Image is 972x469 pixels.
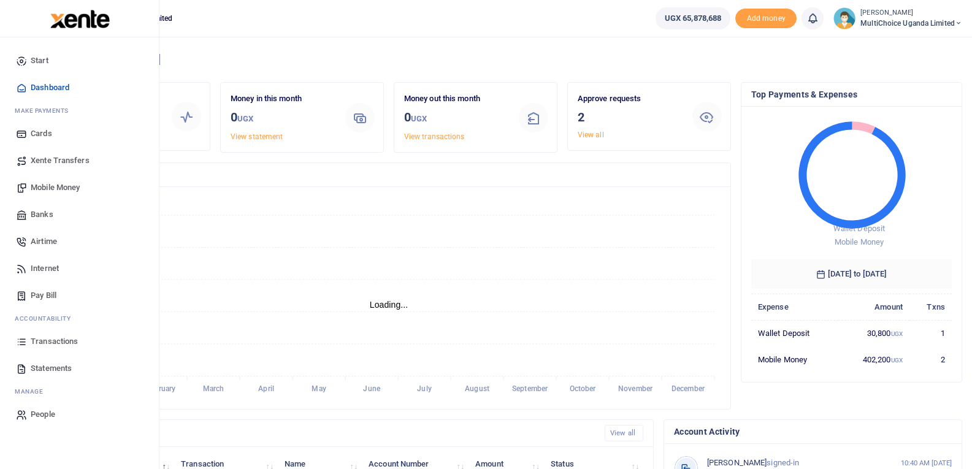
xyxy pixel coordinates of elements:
th: Amount [838,294,909,320]
a: View transactions [404,132,465,141]
span: Statements [31,362,72,375]
th: Txns [909,294,952,320]
img: profile-user [833,7,855,29]
tspan: August [465,385,489,394]
a: Dashboard [10,74,149,101]
td: 2 [909,346,952,372]
a: Pay Bill [10,282,149,309]
td: 1 [909,320,952,346]
a: People [10,401,149,428]
a: Internet [10,255,149,282]
small: [PERSON_NAME] [860,8,962,18]
text: Loading... [370,300,408,310]
small: 10:40 AM [DATE] [901,458,952,468]
span: MultiChoice Uganda Limited [860,18,962,29]
li: Toup your wallet [735,9,797,29]
td: 402,200 [838,346,909,372]
span: UGX 65,878,688 [665,12,721,25]
a: Mobile Money [10,174,149,201]
tspan: October [570,385,597,394]
tspan: April [258,385,274,394]
a: UGX 65,878,688 [656,7,730,29]
span: Pay Bill [31,289,56,302]
tspan: November [618,385,653,394]
a: Xente Transfers [10,147,149,174]
span: Add money [735,9,797,29]
p: Approve requests [578,93,683,105]
span: countability [24,314,71,323]
tspan: September [512,385,548,394]
tspan: March [203,385,224,394]
small: UGX [411,114,427,123]
a: profile-user [PERSON_NAME] MultiChoice Uganda Limited [833,7,962,29]
a: View statement [231,132,283,141]
td: Wallet Deposit [751,320,838,346]
span: Banks [31,208,53,221]
h4: Hello [PERSON_NAME] [47,53,962,66]
li: M [10,382,149,401]
tspan: July [417,385,431,394]
a: Statements [10,355,149,382]
li: Ac [10,309,149,328]
td: 30,800 [838,320,909,346]
span: Cards [31,128,52,140]
span: Mobile Money [31,181,80,194]
h4: Recent Transactions [57,427,595,440]
li: Wallet ballance [651,7,735,29]
a: View all [578,131,604,139]
tspan: June [363,385,380,394]
span: anage [21,387,44,396]
span: Wallet Deposit [833,224,885,233]
p: Money in this month [231,93,335,105]
small: UGX [891,330,903,337]
td: Mobile Money [751,346,838,372]
small: UGX [891,357,903,364]
span: Dashboard [31,82,69,94]
span: People [31,408,55,421]
tspan: December [672,385,705,394]
h3: 0 [231,108,335,128]
th: Expense [751,294,838,320]
h3: 0 [404,108,509,128]
h4: Account Activity [674,425,952,438]
a: Transactions [10,328,149,355]
a: Banks [10,201,149,228]
span: ake Payments [21,106,69,115]
span: Airtime [31,235,57,248]
tspan: February [146,385,175,394]
h3: 2 [578,108,683,126]
h4: Transactions Overview [57,168,721,181]
li: M [10,101,149,120]
span: Transactions [31,335,78,348]
a: Add money [735,13,797,22]
span: Internet [31,262,59,275]
small: UGX [237,114,253,123]
span: Xente Transfers [31,154,90,167]
a: Airtime [10,228,149,255]
a: Start [10,47,149,74]
span: [PERSON_NAME] [707,458,767,467]
a: View all [605,425,643,441]
span: Start [31,55,48,67]
h4: Top Payments & Expenses [751,88,952,101]
a: logo-small logo-large logo-large [49,13,110,23]
tspan: May [312,385,326,394]
img: logo-large [50,10,110,28]
h6: [DATE] to [DATE] [751,259,952,289]
p: Money out this month [404,93,509,105]
span: Mobile Money [835,237,884,246]
a: Cards [10,120,149,147]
